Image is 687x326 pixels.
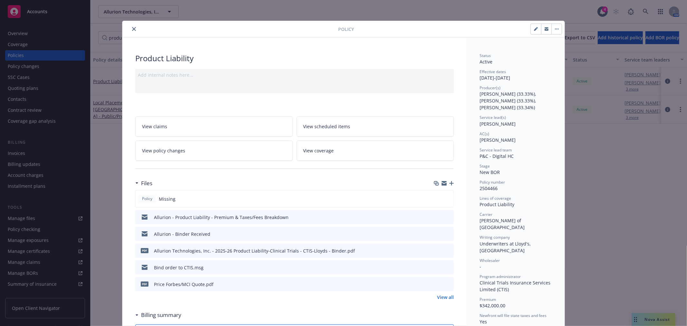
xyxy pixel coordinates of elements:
button: preview file [445,231,451,237]
span: Policy number [480,179,505,185]
span: [PERSON_NAME] [480,121,516,127]
span: Lines of coverage [480,196,511,201]
button: preview file [445,247,451,254]
button: preview file [445,214,451,221]
button: close [130,25,138,33]
button: preview file [445,281,451,288]
button: download file [435,264,440,271]
span: Underwriters at Lloyd's, [GEOGRAPHIC_DATA] [480,241,532,254]
span: pdf [141,248,148,253]
span: [PERSON_NAME] of [GEOGRAPHIC_DATA] [480,217,525,230]
span: [PERSON_NAME] [480,137,516,143]
span: View scheduled items [303,123,350,130]
span: Wholesaler [480,258,500,263]
div: Files [135,179,152,187]
span: 2504466 [480,185,498,191]
div: Allurion - Binder Received [154,231,210,237]
span: Active [480,59,492,65]
span: Stage [480,163,490,169]
span: View coverage [303,147,334,154]
span: AC(s) [480,131,489,137]
span: Program administrator [480,274,521,279]
div: Billing summary [135,311,181,319]
button: download file [435,281,440,288]
span: pdf [141,282,148,286]
span: Producer(s) [480,85,501,91]
span: P&C - Digital HC [480,153,514,159]
span: Policy [338,26,354,33]
span: Clinical Trials Insurance Services Limited (CTIS) [480,280,552,292]
div: Add internal notes here... [138,72,451,78]
a: View coverage [297,140,454,161]
span: - [480,264,481,270]
button: preview file [445,264,451,271]
span: Effective dates [480,69,506,74]
span: Carrier [480,212,492,217]
div: Product Liability [135,53,454,64]
button: download file [435,214,440,221]
div: [DATE] - [DATE] [480,69,552,81]
span: View policy changes [142,147,185,154]
span: $342,000.00 [480,302,505,309]
span: Missing [159,196,176,202]
a: View policy changes [135,140,293,161]
button: download file [435,231,440,237]
div: Product Liability [480,201,552,208]
span: Premium [480,297,496,302]
div: Bind order to CTIS.msg [154,264,204,271]
a: View scheduled items [297,116,454,137]
div: Allurion - Product Liability - Premium & Taxes/Fees Breakdown [154,214,289,221]
span: New BOR [480,169,500,175]
a: View all [437,294,454,301]
h3: Billing summary [141,311,181,319]
button: download file [435,247,440,254]
span: View claims [142,123,167,130]
h3: Files [141,179,152,187]
a: View claims [135,116,293,137]
div: Allurion Technologies, Inc. - 2025-26 Product Liability-Clinical Trials - CTIS-Lloyds - Binder.pdf [154,247,355,254]
span: Newfront will file state taxes and fees [480,313,547,318]
span: Service lead(s) [480,115,506,120]
span: [PERSON_NAME] (33.33%), [PERSON_NAME] (33.33%), [PERSON_NAME] (33.34%) [480,91,538,110]
span: Yes [480,319,487,325]
span: Policy [141,196,154,202]
div: Price Forbes/MCI Quote.pdf [154,281,214,288]
span: Service lead team [480,147,512,153]
span: Writing company [480,235,510,240]
span: Status [480,53,491,58]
